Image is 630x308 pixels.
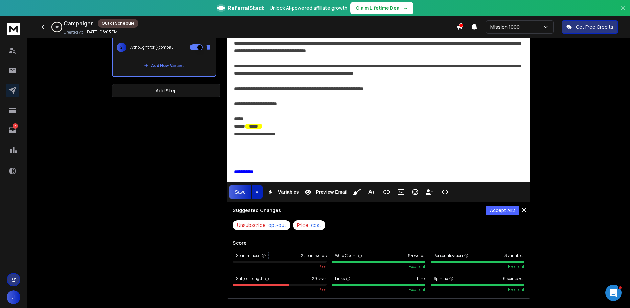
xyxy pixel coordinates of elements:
span: 3 variables [504,253,524,258]
iframe: Intercom live chat [605,285,622,301]
span: → [403,5,408,11]
p: Created At: [64,30,84,35]
span: cost [311,222,321,229]
span: excellent [409,287,425,292]
button: More Text [365,185,378,199]
p: 3 [13,123,18,129]
p: [DATE] 06:03 PM [85,29,118,35]
span: excellent [508,264,524,269]
p: Unlock AI-powered affiliate growth [270,5,347,11]
span: 1 link [417,276,425,281]
h3: Score [233,240,524,246]
span: Variables [277,189,300,195]
span: ReferralStack [228,4,264,12]
button: Claim Lifetime Deal→ [350,2,413,14]
span: 6 spintaxes [503,276,524,281]
span: Spintax [431,275,456,282]
span: opt-out [268,222,286,229]
button: Clean HTML [351,185,363,199]
span: 2 spam words [301,253,327,258]
button: Save [229,185,251,199]
button: Insert Image (Ctrl+P) [395,185,407,199]
button: Close banner [618,4,627,20]
p: Get Free Credits [576,24,613,30]
button: Add New Variant [139,59,189,72]
button: Preview Email [301,185,349,199]
button: Accept All2 [486,206,519,215]
button: Add Step [112,84,220,97]
span: 2 [117,43,126,52]
span: Personalization [431,252,471,259]
div: Out of Schedule [98,19,138,28]
button: Code View [438,185,451,199]
a: 3 [6,123,19,137]
p: Mission 1000 [490,24,522,30]
span: Links [332,275,353,282]
h1: Campaigns [64,19,94,27]
h3: Suggested Changes [233,207,281,214]
span: 84 words [408,253,425,258]
button: Variables [264,185,300,199]
button: Emoticons [409,185,422,199]
span: Unsubscribe [237,222,266,229]
span: Preview Email [314,189,349,195]
span: 29 char [312,276,327,281]
span: excellent [409,264,425,269]
span: poor [318,264,327,269]
button: Insert Link (Ctrl+K) [380,185,393,199]
button: J [7,290,20,304]
span: Subject Length [233,275,272,282]
span: Word Count [332,252,365,259]
button: Get Free Credits [562,20,618,34]
button: Insert Unsubscribe Link [423,185,436,199]
span: poor [318,287,327,292]
span: excellent [508,287,524,292]
span: Spamminess [233,252,269,259]
span: Price [297,222,308,229]
p: A thought for {{companyName}} [130,45,174,50]
p: 0 % [55,25,59,29]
